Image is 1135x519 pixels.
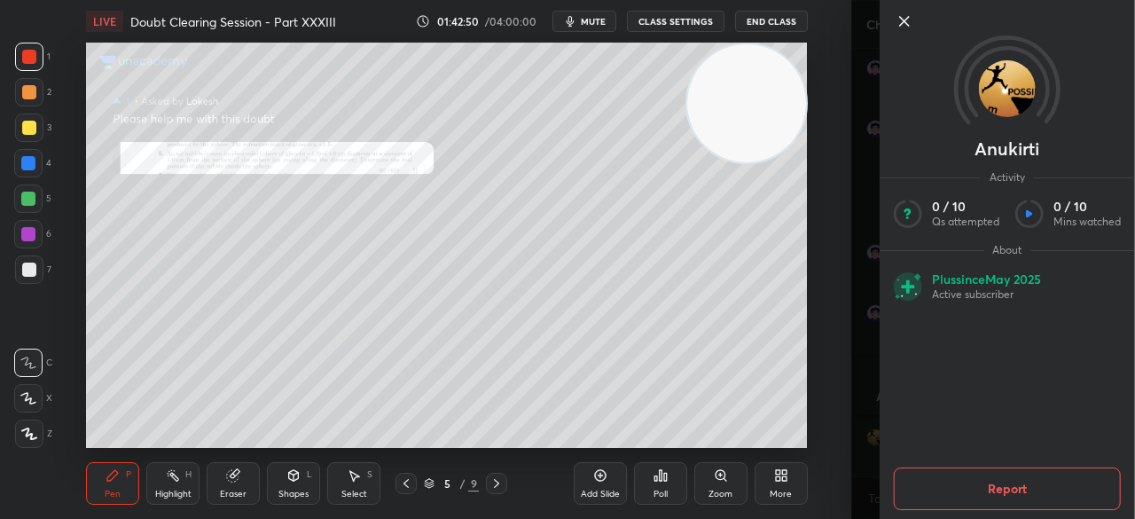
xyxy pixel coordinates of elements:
span: About [983,243,1030,257]
button: mute [552,11,616,32]
div: S [367,470,372,479]
div: X [14,384,52,413]
img: 447588c49689442e87b3ef112787b0bd.jpg [979,60,1036,117]
div: 2 [15,78,51,106]
div: Add Slide [581,490,620,499]
div: 1 [15,43,51,71]
div: LIVE [86,11,123,32]
div: Highlight [155,490,192,499]
div: 4 [14,149,51,177]
div: 7 [15,256,51,284]
div: Zoom [708,490,732,499]
p: 0 / 10 [932,199,999,215]
p: 0 / 10 [1053,199,1121,215]
h4: Doubt Clearing Session - Part XXXIII [130,13,336,30]
div: P [126,470,131,479]
span: Activity [981,170,1034,185]
div: Select [341,490,367,499]
span: mute [581,15,606,28]
div: Shapes [278,490,309,499]
div: / [459,478,465,489]
div: Eraser [220,490,247,499]
p: Mins watched [1053,215,1121,229]
p: Anukirti [975,142,1039,156]
div: 6 [14,220,51,248]
div: Z [15,420,52,448]
div: 5 [14,185,51,213]
button: End Class [735,11,808,32]
div: Poll [654,490,668,499]
div: L [307,470,312,479]
p: Active subscriber [932,287,1041,302]
div: Pen [105,490,121,499]
div: 9 [468,476,479,491]
button: Report [894,468,1121,510]
div: H [185,470,192,479]
div: 3 [15,114,51,142]
div: C [14,349,52,377]
div: More [770,490,792,499]
button: CLASS SETTINGS [627,11,724,32]
p: Qs attempted [932,215,999,229]
p: Plus since May 2025 [932,271,1041,287]
div: 5 [438,478,456,489]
